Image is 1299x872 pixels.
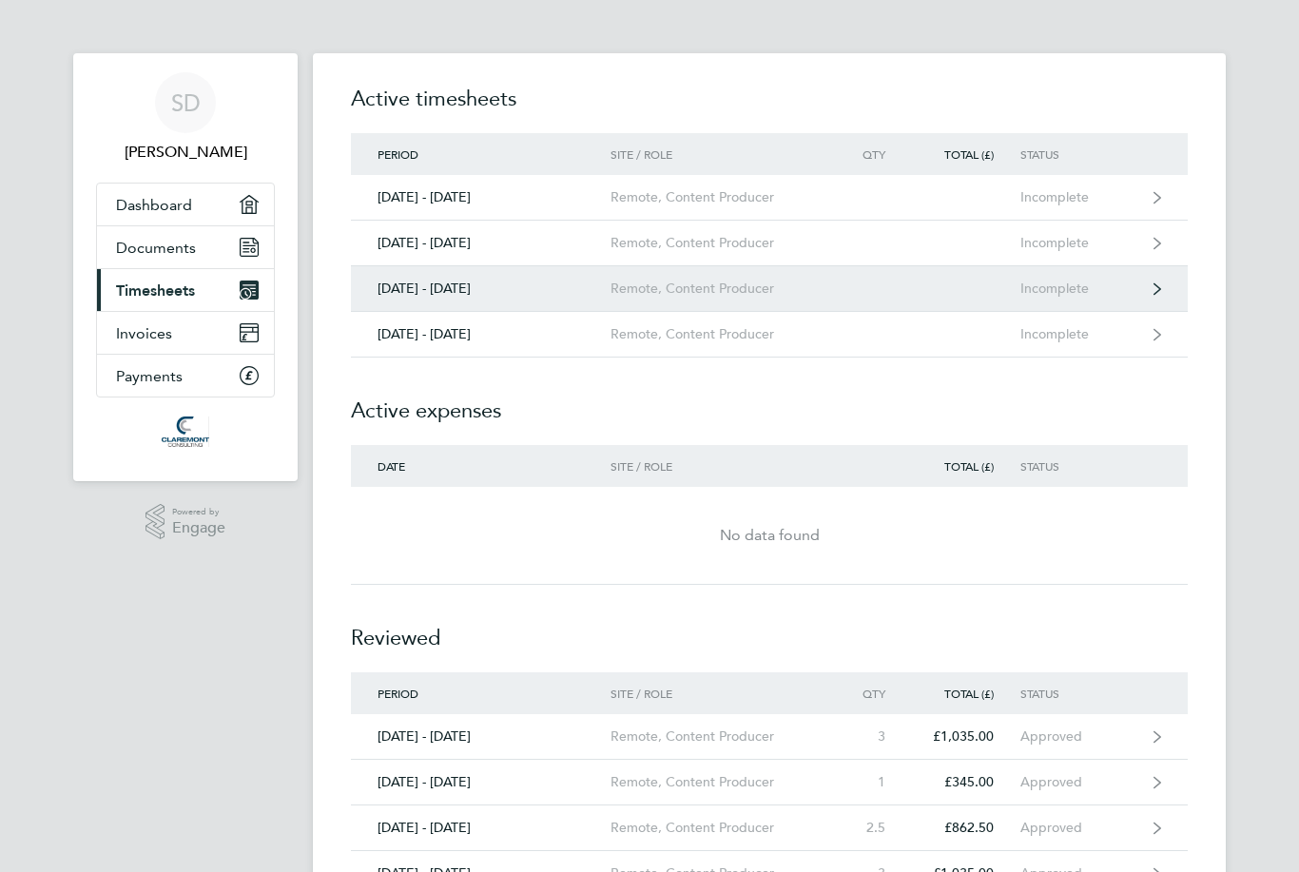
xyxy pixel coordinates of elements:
a: [DATE] - [DATE]Remote, Content Producer3£1,035.00Approved [351,714,1188,760]
div: Status [1020,459,1137,473]
nav: Main navigation [73,53,298,481]
div: Remote, Content Producer [611,189,828,205]
a: [DATE] - [DATE]Remote, Content ProducerIncomplete [351,266,1188,312]
div: Total (£) [912,459,1020,473]
div: Site / Role [611,687,828,700]
a: Invoices [97,312,274,354]
div: Incomplete [1020,235,1137,251]
div: Remote, Content Producer [611,235,828,251]
div: Status [1020,687,1137,700]
span: Documents [116,239,196,257]
a: Dashboard [97,184,274,225]
div: Total (£) [912,147,1020,161]
span: Engage [172,520,225,536]
div: No data found [351,524,1188,547]
a: [DATE] - [DATE]Remote, Content ProducerIncomplete [351,175,1188,221]
h2: Active expenses [351,358,1188,445]
div: Incomplete [1020,326,1137,342]
span: Payments [116,367,183,385]
div: [DATE] - [DATE] [351,820,611,836]
div: Qty [828,687,912,700]
a: [DATE] - [DATE]Remote, Content Producer2.5£862.50Approved [351,805,1188,851]
div: Incomplete [1020,189,1137,205]
div: Approved [1020,774,1137,790]
a: Documents [97,226,274,268]
span: Dashboard [116,196,192,214]
div: Remote, Content Producer [611,820,828,836]
div: Date [351,459,611,473]
div: [DATE] - [DATE] [351,326,611,342]
div: £345.00 [912,774,1020,790]
a: [DATE] - [DATE]Remote, Content ProducerIncomplete [351,312,1188,358]
div: Site / Role [611,459,828,473]
div: 1 [828,774,912,790]
div: £862.50 [912,820,1020,836]
a: Timesheets [97,269,274,311]
div: Remote, Content Producer [611,326,828,342]
div: Remote, Content Producer [611,281,828,297]
span: Period [378,686,418,701]
span: Powered by [172,504,225,520]
a: Go to home page [96,417,275,447]
div: [DATE] - [DATE] [351,189,611,205]
h2: Active timesheets [351,84,1188,133]
span: Invoices [116,324,172,342]
a: SD[PERSON_NAME] [96,72,275,164]
div: Incomplete [1020,281,1137,297]
div: [DATE] - [DATE] [351,728,611,745]
a: [DATE] - [DATE]Remote, Content ProducerIncomplete [351,221,1188,266]
a: Powered byEngage [145,504,226,540]
div: Site / Role [611,147,828,161]
div: 3 [828,728,912,745]
div: Total (£) [912,687,1020,700]
span: SD [171,90,201,115]
div: £1,035.00 [912,728,1020,745]
span: Timesheets [116,281,195,300]
div: [DATE] - [DATE] [351,235,611,251]
div: Qty [828,147,912,161]
div: 2.5 [828,820,912,836]
span: Period [378,146,418,162]
div: Remote, Content Producer [611,774,828,790]
div: [DATE] - [DATE] [351,774,611,790]
a: [DATE] - [DATE]Remote, Content Producer1£345.00Approved [351,760,1188,805]
div: Approved [1020,728,1137,745]
h2: Reviewed [351,585,1188,672]
div: Status [1020,147,1137,161]
span: Sam Dunn [96,141,275,164]
div: [DATE] - [DATE] [351,281,611,297]
img: claremontconsulting1-logo-retina.png [162,417,208,447]
div: Remote, Content Producer [611,728,828,745]
a: Payments [97,355,274,397]
div: Approved [1020,820,1137,836]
